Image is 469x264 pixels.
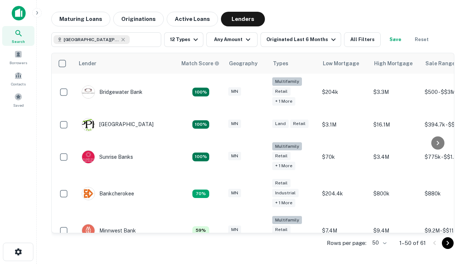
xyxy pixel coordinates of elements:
th: Types [269,53,318,74]
img: picture [82,86,95,98]
div: MN [228,87,241,96]
img: picture [82,224,95,237]
a: Borrowers [2,47,34,67]
th: Lender [74,53,177,74]
p: 1–50 of 61 [399,239,426,247]
button: Any Amount [206,32,258,47]
div: + 1 more [272,97,295,106]
button: Lenders [221,12,265,26]
div: Multifamily [272,216,302,224]
th: High Mortgage [370,53,421,74]
div: + 1 more [272,199,295,207]
td: $7.4M [318,212,370,249]
span: Contacts [11,81,26,87]
button: Save your search to get updates of matches that match your search criteria. [384,32,407,47]
div: Multifamily [272,142,302,151]
div: Low Mortgage [323,59,359,68]
p: Rows per page: [327,239,366,247]
div: Matching Properties: 18, hasApolloMatch: undefined [192,88,209,96]
button: Active Loans [167,12,218,26]
td: $204k [318,74,370,111]
div: MN [228,189,241,197]
div: Matching Properties: 10, hasApolloMatch: undefined [192,120,209,129]
button: Maturing Loans [51,12,110,26]
span: [GEOGRAPHIC_DATA][PERSON_NAME], [GEOGRAPHIC_DATA], [GEOGRAPHIC_DATA] [64,36,119,43]
img: picture [82,118,95,131]
div: Sunrise Banks [82,150,133,164]
th: Low Mortgage [318,53,370,74]
div: MN [228,152,241,160]
td: $70k [318,139,370,176]
iframe: Chat Widget [432,205,469,241]
td: $9.4M [370,212,421,249]
img: picture [82,187,95,200]
div: Lender [79,59,96,68]
button: Originated Last 6 Months [261,32,341,47]
span: Search [12,38,25,44]
td: $800k [370,175,421,212]
td: $204.4k [318,175,370,212]
div: Retail [272,225,291,234]
a: Search [2,26,34,46]
div: Capitalize uses an advanced AI algorithm to match your search with the best lender. The match sco... [181,59,219,67]
button: All Filters [344,32,381,47]
div: Bankcherokee [82,187,134,200]
div: Matching Properties: 7, hasApolloMatch: undefined [192,190,209,198]
td: $3.3M [370,74,421,111]
span: Saved [13,102,24,108]
div: High Mortgage [374,59,413,68]
div: Retail [272,87,291,96]
td: $3.1M [318,111,370,139]
td: $16.1M [370,111,421,139]
a: Saved [2,90,34,110]
div: Multifamily [272,77,302,86]
div: Matching Properties: 6, hasApolloMatch: undefined [192,226,209,235]
a: Contacts [2,69,34,88]
div: Retail [290,120,309,128]
th: Geography [225,53,269,74]
div: MN [228,225,241,234]
div: MN [228,120,241,128]
span: Borrowers [10,60,27,66]
button: Go to next page [442,237,454,249]
button: Reset [410,32,433,47]
div: + 1 more [272,162,295,170]
div: Retail [272,179,291,187]
div: Industrial [272,189,299,197]
div: Retail [272,152,291,160]
div: Land [272,120,289,128]
button: 12 Types [164,32,203,47]
div: 50 [369,238,388,248]
button: Originations [113,12,164,26]
div: [GEOGRAPHIC_DATA] [82,118,154,131]
div: Sale Range [425,59,455,68]
div: Matching Properties: 15, hasApolloMatch: undefined [192,153,209,161]
h6: Match Score [181,59,218,67]
div: Originated Last 6 Months [266,35,338,44]
div: Types [273,59,288,68]
div: Geography [229,59,258,68]
img: picture [82,151,95,163]
div: Minnwest Bank [82,224,136,237]
img: capitalize-icon.png [12,6,26,21]
div: Bridgewater Bank [82,85,143,99]
th: Capitalize uses an advanced AI algorithm to match your search with the best lender. The match sco... [177,53,225,74]
td: $3.4M [370,139,421,176]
